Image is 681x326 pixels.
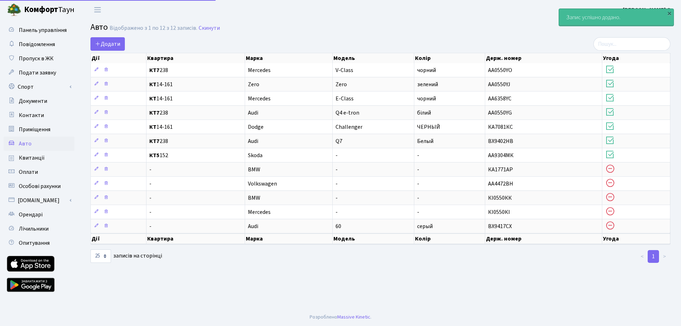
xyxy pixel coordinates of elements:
span: AA0550YG [488,109,512,117]
span: ВХ9417СХ [488,222,512,230]
span: - [336,166,338,173]
th: Угода [602,233,670,244]
a: Контакти [4,108,74,122]
span: - [417,180,419,188]
span: Q4 e-tron [336,109,359,117]
span: 238 [149,138,242,144]
span: Орендарі [19,211,43,219]
a: Додати [90,37,125,51]
span: - [417,194,419,202]
th: Держ. номер [485,53,602,63]
a: Приміщення [4,122,74,137]
span: білий [417,109,431,117]
span: Лічильники [19,225,49,233]
b: КТ7 [149,137,160,145]
span: АА4472ВН [488,180,513,188]
span: - [336,194,338,202]
span: АА9304МК [488,151,514,159]
span: - [149,181,242,187]
span: 238 [149,67,242,73]
th: Модель [333,53,414,63]
span: E-Class [336,95,354,103]
a: Подати заявку [4,66,74,80]
span: Документи [19,97,47,105]
span: AA6358YC [488,95,511,103]
label: записів на сторінці [90,249,162,263]
a: Панель управління [4,23,74,37]
th: Дії [91,233,146,244]
a: Оплати [4,165,74,179]
span: - [149,223,242,229]
span: - [417,208,419,216]
b: КТ5 [149,151,160,159]
a: Massive Kinetic [337,313,370,321]
a: Опитування [4,236,74,250]
a: Документи [4,94,74,108]
span: 238 [149,110,242,116]
a: Спорт [4,80,74,94]
span: 14-161 [149,96,242,101]
span: Особові рахунки [19,182,61,190]
a: 1 [648,250,659,263]
span: Авто [90,21,108,33]
span: BMW [248,194,260,202]
span: - [417,166,419,173]
th: Марка [245,53,333,63]
span: - [149,209,242,215]
span: - [336,151,338,159]
span: Audi [248,109,258,117]
span: Пропуск в ЖК [19,55,54,62]
a: Повідомлення [4,37,74,51]
span: чорний [417,95,436,103]
span: Dodge [248,123,264,131]
span: Mercedes [248,95,271,103]
a: Пропуск в ЖК [4,51,74,66]
select: записів на сторінці [90,249,111,263]
span: Панель управління [19,26,67,34]
span: КІ0550КІ [488,208,510,216]
th: Колір [414,53,485,63]
span: Skoda [248,151,262,159]
th: Квартира [146,233,245,244]
th: Держ. номер [485,233,602,244]
span: Таун [24,4,74,16]
span: AA0550YJ [488,81,510,88]
div: × [666,10,673,17]
a: Скинути [199,25,220,32]
span: - [336,208,338,216]
span: КА7081КС [488,123,513,131]
div: Розроблено . [310,313,371,321]
span: чорний [417,66,436,74]
span: Повідомлення [19,40,55,48]
th: Колір [414,233,485,244]
span: - [149,167,242,172]
b: КТ7 [149,66,160,74]
div: Запис успішно додано. [559,9,674,26]
a: Орендарі [4,208,74,222]
span: ВХ9402НВ [488,137,513,145]
span: Контакти [19,111,44,119]
img: logo.png [7,3,21,17]
input: Пошук... [593,37,670,51]
span: Q7 [336,137,342,145]
a: Лічильники [4,222,74,236]
span: зелений [417,81,438,88]
span: Mercedes [248,66,271,74]
span: 60 [336,222,341,230]
a: Особові рахунки [4,179,74,193]
span: Zero [336,81,347,88]
span: Volkswagen [248,180,277,188]
span: КА1771АР [488,166,513,173]
th: Модель [333,233,414,244]
span: Опитування [19,239,50,247]
b: КТ7 [149,109,160,117]
span: BMW [248,166,260,173]
span: Zero [248,81,259,88]
button: Переключити навігацію [89,4,106,16]
span: Квитанції [19,154,45,162]
th: Дії [91,53,146,63]
span: Подати заявку [19,69,56,77]
span: Белый [417,137,433,145]
span: V-Class [336,66,353,74]
span: - [417,151,419,159]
